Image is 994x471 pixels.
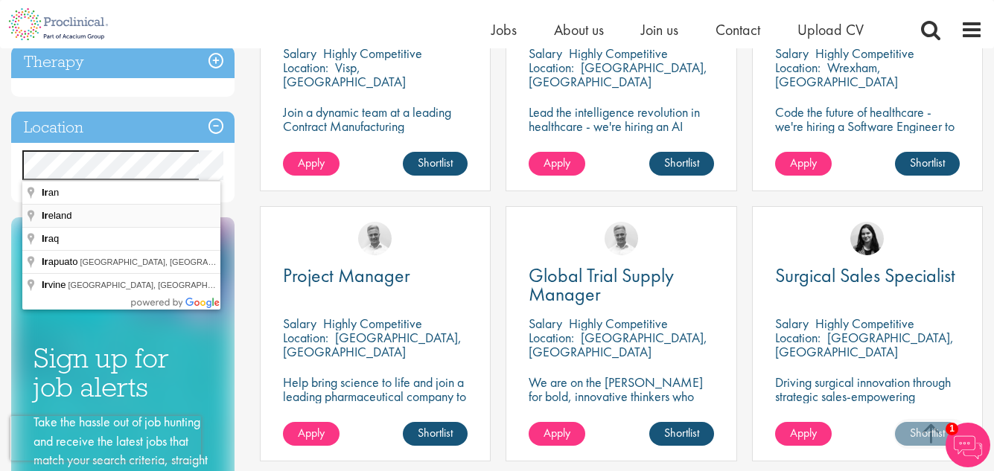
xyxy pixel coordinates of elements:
a: Shortlist [403,152,468,176]
span: Location: [283,59,328,76]
p: Highly Competitive [815,45,914,62]
span: Salary [283,315,316,332]
p: Highly Competitive [815,315,914,332]
span: Project Manager [283,263,410,288]
span: Salary [529,315,562,332]
a: Apply [529,422,585,446]
p: Highly Competitive [323,315,422,332]
span: Ir [42,256,48,267]
img: Joshua Bye [605,222,638,255]
p: Help bring science to life and join a leading pharmaceutical company to play a key role in overse... [283,375,468,446]
span: Salary [283,45,316,62]
span: Apply [544,425,570,440]
span: Apply [790,155,817,170]
span: Salary [775,45,809,62]
a: Join us [641,20,678,39]
a: Shortlist [649,422,714,446]
h3: Sign up for job alerts [34,344,212,401]
a: Global Trial Supply Manager [529,266,713,304]
p: [GEOGRAPHIC_DATA], [GEOGRAPHIC_DATA] [775,329,954,360]
span: [GEOGRAPHIC_DATA], [GEOGRAPHIC_DATA] [80,257,255,266]
a: Apply [283,422,340,446]
a: Shortlist [895,152,960,176]
span: Apply [544,155,570,170]
p: Join a dynamic team at a leading Contract Manufacturing Organisation (CMO) and contribute to grou... [283,105,468,176]
span: Global Trial Supply Manager [529,263,674,307]
span: Apply [790,425,817,440]
span: Ir [42,233,48,244]
p: Highly Competitive [569,315,668,332]
span: Ir [42,187,48,198]
p: Highly Competitive [323,45,422,62]
p: Visp, [GEOGRAPHIC_DATA] [283,59,406,90]
span: Apply [298,425,325,440]
p: [GEOGRAPHIC_DATA], [GEOGRAPHIC_DATA] [529,329,707,360]
img: Indre Stankeviciute [850,222,884,255]
a: Apply [775,422,832,446]
span: Salary [529,45,562,62]
p: Driving surgical innovation through strategic sales-empowering operating rooms with cutting-edge ... [775,375,960,432]
a: Apply [529,152,585,176]
span: eland [42,210,74,221]
p: Lead the intelligence revolution in healthcare - we're hiring an AI Manager to transform patient ... [529,105,713,176]
a: Upload CV [797,20,864,39]
p: Code the future of healthcare - we're hiring a Software Engineer to power innovation and precisio... [775,105,960,161]
img: Chatbot [946,423,990,467]
span: an [42,187,61,198]
iframe: reCAPTCHA [10,416,201,461]
a: About us [554,20,604,39]
span: Ir [42,279,48,290]
span: Location: [775,329,821,346]
span: [GEOGRAPHIC_DATA], [GEOGRAPHIC_DATA] [69,281,243,289]
span: Location: [775,59,821,76]
a: Contact [716,20,760,39]
a: Jobs [491,20,517,39]
span: apuato [42,256,80,267]
span: vine [42,279,69,290]
a: Shortlist [403,422,468,446]
p: Highly Competitive [569,45,668,62]
span: Location: [283,329,328,346]
span: Ir [42,210,48,221]
span: Location: [529,329,574,346]
img: Joshua Bye [358,222,392,255]
h3: Therapy [11,46,235,78]
span: Location: [529,59,574,76]
a: Surgical Sales Specialist [775,266,960,285]
span: Apply [298,155,325,170]
span: 1 [946,423,958,435]
span: Surgical Sales Specialist [775,263,955,288]
a: Apply [775,152,832,176]
p: [GEOGRAPHIC_DATA], [GEOGRAPHIC_DATA] [529,59,707,90]
span: Salary [775,315,809,332]
a: Shortlist [649,152,714,176]
p: [GEOGRAPHIC_DATA], [GEOGRAPHIC_DATA] [283,329,462,360]
h3: Location [11,112,235,144]
a: Project Manager [283,266,468,285]
p: We are on the [PERSON_NAME] for bold, innovative thinkers who are ready to help push the boundari... [529,375,713,446]
span: aq [42,233,61,244]
p: Wrexham, [GEOGRAPHIC_DATA] [775,59,898,90]
a: Apply [283,152,340,176]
